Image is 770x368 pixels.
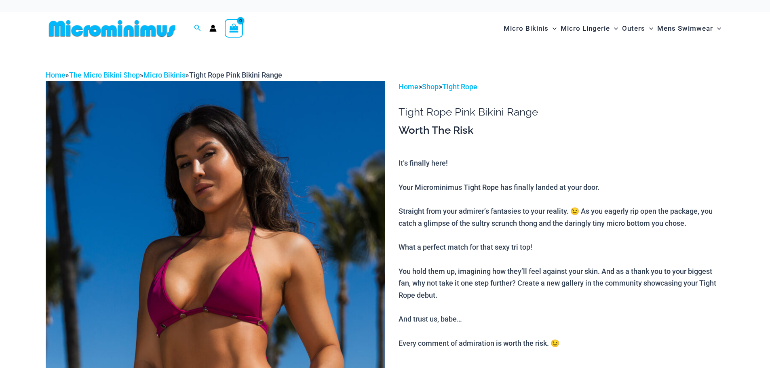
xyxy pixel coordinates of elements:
[622,18,645,39] span: Outers
[713,18,721,39] span: Menu Toggle
[620,16,655,41] a: OutersMenu ToggleMenu Toggle
[500,15,725,42] nav: Site Navigation
[143,71,186,79] a: Micro Bikinis
[399,106,724,118] h1: Tight Rope Pink Bikini Range
[561,18,610,39] span: Micro Lingerie
[399,82,418,91] a: Home
[504,18,548,39] span: Micro Bikinis
[46,71,65,79] a: Home
[442,82,477,91] a: Tight Rope
[69,71,140,79] a: The Micro Bikini Shop
[645,18,653,39] span: Menu Toggle
[610,18,618,39] span: Menu Toggle
[46,19,179,38] img: MM SHOP LOGO FLAT
[189,71,282,79] span: Tight Rope Pink Bikini Range
[209,25,217,32] a: Account icon link
[399,157,724,349] p: It’s finally here! Your Microminimus Tight Rope has finally landed at your door. Straight from yo...
[194,23,201,34] a: Search icon link
[559,16,620,41] a: Micro LingerieMenu ToggleMenu Toggle
[46,71,282,79] span: » » »
[657,18,713,39] span: Mens Swimwear
[548,18,557,39] span: Menu Toggle
[399,81,724,93] p: > >
[655,16,723,41] a: Mens SwimwearMenu ToggleMenu Toggle
[399,124,724,137] h3: Worth The Risk
[422,82,439,91] a: Shop
[502,16,559,41] a: Micro BikinisMenu ToggleMenu Toggle
[225,19,243,38] a: View Shopping Cart, empty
